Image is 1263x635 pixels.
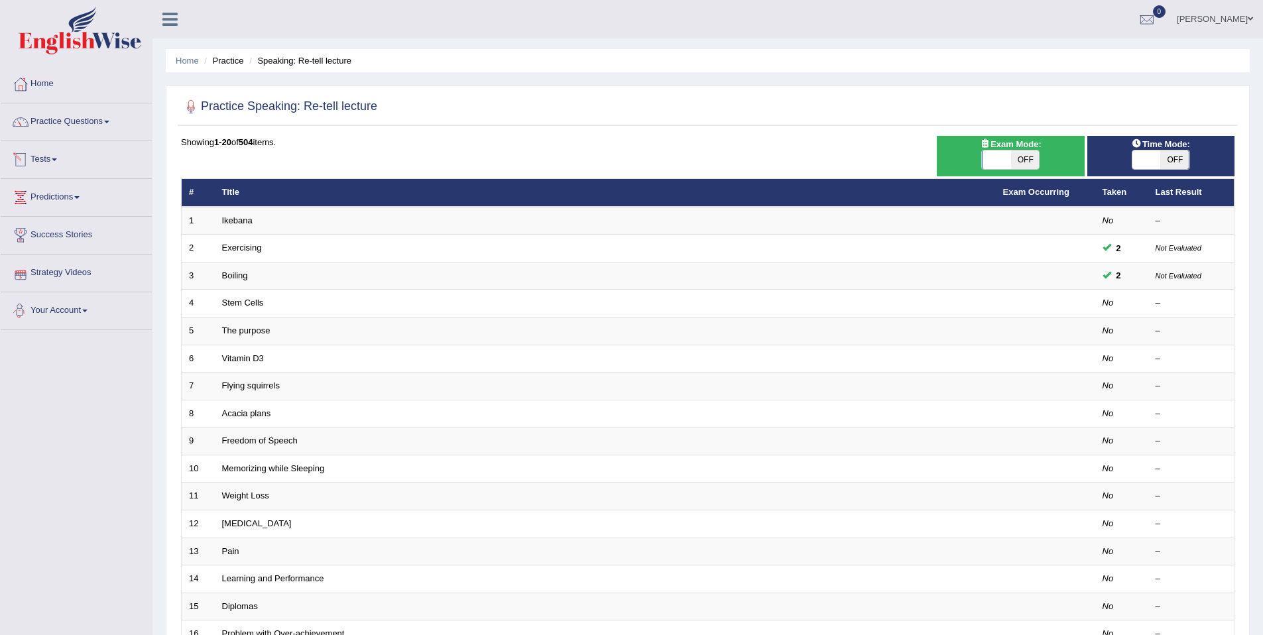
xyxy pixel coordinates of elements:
span: 0 [1153,5,1166,18]
em: No [1103,546,1114,556]
div: – [1156,215,1227,227]
div: – [1156,325,1227,337]
div: – [1156,408,1227,420]
a: Diplomas [222,601,258,611]
a: [MEDICAL_DATA] [222,518,292,528]
a: Home [176,56,199,66]
a: Practice Questions [1,103,152,137]
em: No [1103,353,1114,363]
em: No [1103,298,1114,308]
td: 9 [182,428,215,455]
a: Ikebana [222,215,253,225]
em: No [1103,325,1114,335]
a: Stem Cells [222,298,264,308]
a: Weight Loss [222,491,269,500]
td: 7 [182,373,215,400]
em: No [1103,573,1114,583]
div: – [1156,297,1227,310]
a: Exercising [222,243,262,253]
a: Memorizing while Sleeping [222,463,325,473]
td: 1 [182,207,215,235]
em: No [1103,380,1114,390]
td: 10 [182,455,215,483]
td: 4 [182,290,215,317]
td: 8 [182,400,215,428]
div: Showing of items. [181,136,1234,148]
a: Predictions [1,179,152,212]
td: 3 [182,262,215,290]
a: Exam Occurring [1003,187,1069,197]
td: 14 [182,565,215,593]
span: Time Mode: [1126,137,1195,151]
span: You can still take this question [1111,268,1126,282]
a: Your Account [1,292,152,325]
em: No [1103,463,1114,473]
b: 504 [239,137,253,147]
a: Boiling [222,270,248,280]
em: No [1103,491,1114,500]
div: – [1156,490,1227,502]
a: Home [1,66,152,99]
b: 1-20 [214,137,231,147]
em: No [1103,215,1114,225]
a: Tests [1,141,152,174]
li: Practice [201,54,243,67]
div: Show exams occurring in exams [937,136,1084,176]
div: – [1156,463,1227,475]
em: No [1103,518,1114,528]
td: 13 [182,538,215,565]
span: OFF [1161,150,1189,169]
div: – [1156,380,1227,392]
em: No [1103,435,1114,445]
small: Not Evaluated [1156,272,1201,280]
li: Speaking: Re-tell lecture [246,54,351,67]
div: – [1156,518,1227,530]
td: 11 [182,483,215,510]
em: No [1103,408,1114,418]
em: No [1103,601,1114,611]
th: # [182,179,215,207]
td: 12 [182,510,215,538]
a: Strategy Videos [1,255,152,288]
a: Vitamin D3 [222,353,264,363]
a: Flying squirrels [222,380,280,390]
a: The purpose [222,325,271,335]
td: 6 [182,345,215,373]
div: – [1156,435,1227,447]
a: Acacia plans [222,408,271,418]
small: Not Evaluated [1156,244,1201,252]
h2: Practice Speaking: Re-tell lecture [181,97,377,117]
span: You can still take this question [1111,241,1126,255]
a: Success Stories [1,217,152,250]
th: Last Result [1148,179,1234,207]
div: – [1156,601,1227,613]
th: Taken [1095,179,1148,207]
td: 2 [182,235,215,262]
th: Title [215,179,996,207]
div: – [1156,353,1227,365]
a: Pain [222,546,239,556]
span: OFF [1010,150,1039,169]
td: 15 [182,593,215,620]
a: Learning and Performance [222,573,324,583]
div: – [1156,573,1227,585]
a: Freedom of Speech [222,435,298,445]
span: Exam Mode: [975,137,1046,151]
td: 5 [182,317,215,345]
div: – [1156,546,1227,558]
